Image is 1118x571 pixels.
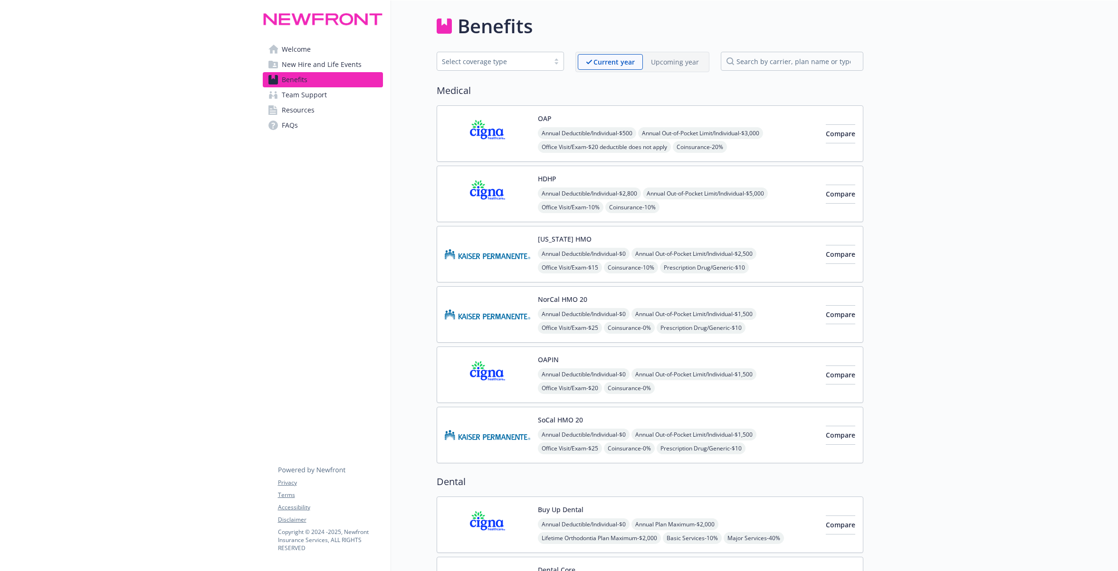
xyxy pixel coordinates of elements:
[657,322,745,334] span: Prescription Drug/Generic - $10
[278,528,382,552] p: Copyright © 2024 - 2025 , Newfront Insurance Services, ALL RIGHTS RESERVED
[631,429,756,440] span: Annual Out-of-Pocket Limit/Individual - $1,500
[538,174,556,184] button: HDHP
[631,248,756,260] span: Annual Out-of-Pocket Limit/Individual - $2,500
[826,189,855,198] span: Compare
[631,308,756,320] span: Annual Out-of-Pocket Limit/Individual - $1,500
[538,187,641,199] span: Annual Deductible/Individual - $2,800
[826,520,855,529] span: Compare
[826,515,855,534] button: Compare
[631,368,756,380] span: Annual Out-of-Pocket Limit/Individual - $1,500
[263,103,383,118] a: Resources
[651,57,699,67] p: Upcoming year
[282,87,327,103] span: Team Support
[826,370,855,379] span: Compare
[263,87,383,103] a: Team Support
[826,310,855,319] span: Compare
[538,442,602,454] span: Office Visit/Exam - $25
[278,515,382,524] a: Disclaimer
[538,308,630,320] span: Annual Deductible/Individual - $0
[538,322,602,334] span: Office Visit/Exam - $25
[278,491,382,499] a: Terms
[631,518,718,530] span: Annual Plan Maximum - $2,000
[826,185,855,204] button: Compare
[445,294,530,335] img: Kaiser Permanente Insurance Company carrier logo
[282,42,311,57] span: Welcome
[538,505,583,515] button: Buy Up Dental
[605,201,659,213] span: Coinsurance - 10%
[445,113,530,154] img: CIGNA carrier logo
[445,174,530,214] img: CIGNA carrier logo
[538,382,602,394] span: Office Visit/Exam - $20
[437,475,863,489] h2: Dental
[826,124,855,143] button: Compare
[826,365,855,384] button: Compare
[826,305,855,324] button: Compare
[263,42,383,57] a: Welcome
[638,127,763,139] span: Annual Out-of-Pocket Limit/Individual - $3,000
[657,442,745,454] span: Prescription Drug/Generic - $10
[604,442,655,454] span: Coinsurance - 0%
[263,72,383,87] a: Benefits
[538,294,587,304] button: NorCal HMO 20
[604,262,658,273] span: Coinsurance - 10%
[538,262,602,273] span: Office Visit/Exam - $15
[282,57,362,72] span: New Hire and Life Events
[593,57,635,67] p: Current year
[826,426,855,445] button: Compare
[538,532,661,544] span: Lifetime Orthodontia Plan Maximum - $2,000
[263,118,383,133] a: FAQs
[538,113,552,123] button: OAP
[538,234,592,244] button: [US_STATE] HMO
[437,84,863,98] h2: Medical
[826,245,855,264] button: Compare
[724,532,784,544] span: Major Services - 40%
[445,355,530,395] img: CIGNA carrier logo
[538,518,630,530] span: Annual Deductible/Individual - $0
[445,234,530,274] img: Kaiser Permanente Insurance Company carrier logo
[826,431,855,440] span: Compare
[282,72,307,87] span: Benefits
[458,12,533,40] h1: Benefits
[538,127,636,139] span: Annual Deductible/Individual - $500
[445,505,530,545] img: CIGNA carrier logo
[282,103,315,118] span: Resources
[263,57,383,72] a: New Hire and Life Events
[538,415,583,425] button: SoCal HMO 20
[538,368,630,380] span: Annual Deductible/Individual - $0
[660,262,749,273] span: Prescription Drug/Generic - $10
[538,429,630,440] span: Annual Deductible/Individual - $0
[442,56,545,66] div: Select coverage type
[673,141,727,153] span: Coinsurance - 20%
[282,118,298,133] span: FAQs
[278,503,382,512] a: Accessibility
[538,248,630,260] span: Annual Deductible/Individual - $0
[826,129,855,138] span: Compare
[721,52,863,71] input: search by carrier, plan name or type
[445,415,530,455] img: Kaiser Permanente Insurance Company carrier logo
[604,382,655,394] span: Coinsurance - 0%
[643,187,768,199] span: Annual Out-of-Pocket Limit/Individual - $5,000
[826,250,855,259] span: Compare
[663,532,722,544] span: Basic Services - 10%
[278,478,382,487] a: Privacy
[538,355,559,365] button: OAPIN
[604,322,655,334] span: Coinsurance - 0%
[538,141,671,153] span: Office Visit/Exam - $20 deductible does not apply
[538,201,603,213] span: Office Visit/Exam - 10%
